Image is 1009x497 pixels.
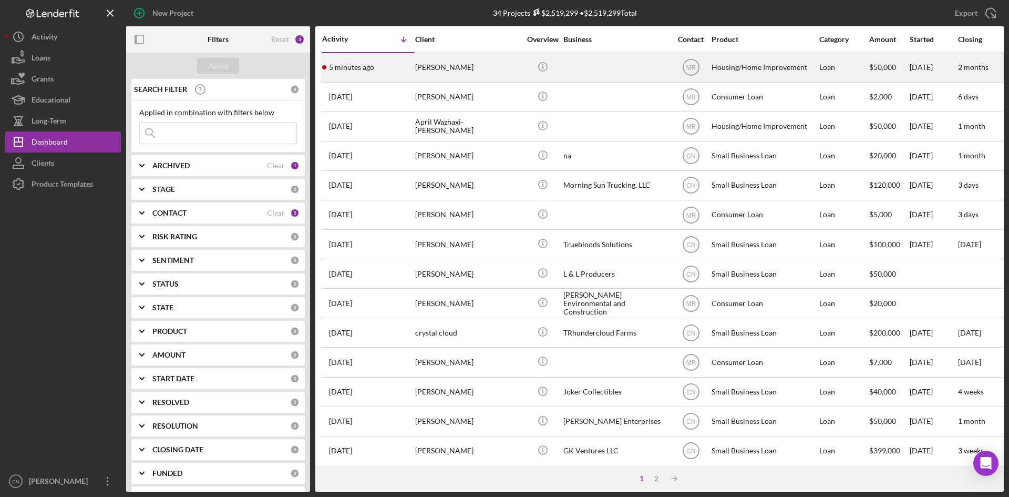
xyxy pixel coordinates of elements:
div: [PERSON_NAME] [415,260,520,288]
div: Client [415,35,520,44]
button: Export [944,3,1004,24]
span: $2,000 [869,92,892,101]
div: [DATE] [910,83,957,111]
div: 0 [290,350,300,360]
span: $20,000 [869,151,896,160]
a: Long-Term [5,110,121,131]
div: [PERSON_NAME] [415,408,520,435]
div: Small Business Loan [712,408,817,435]
text: MR [686,359,696,367]
time: 3 days [958,180,979,189]
span: $50,000 [869,121,896,130]
time: 2025-09-19 13:26 [329,358,352,367]
time: 3 days [958,210,979,219]
div: Loans [32,47,50,71]
div: Joker Collectibles [563,378,668,406]
time: 2025-09-29 17:21 [329,210,352,219]
b: STATE [152,303,173,312]
div: 0 [290,185,300,194]
div: 0 [290,469,300,478]
div: [PERSON_NAME] [415,230,520,258]
text: MR [686,123,696,130]
button: CN[PERSON_NAME] [5,471,121,492]
div: [PERSON_NAME] [415,201,520,229]
button: Dashboard [5,131,121,153]
text: CN [686,153,695,160]
div: Apply [209,58,228,74]
text: CN [686,329,695,337]
div: Small Business Loan [712,171,817,199]
b: PRODUCT [152,327,187,336]
a: Grants [5,68,121,89]
div: Loan [819,171,868,199]
div: April Wazhaxi-[PERSON_NAME] [415,113,520,140]
div: Long-Term [32,110,66,134]
div: Clients [32,153,54,176]
span: $50,000 [869,269,896,278]
b: AMOUNT [152,351,186,359]
div: [PERSON_NAME] [415,171,520,199]
div: [DATE] [910,54,957,82]
div: Loan [819,408,868,435]
span: $20,000 [869,299,896,308]
div: Clear [267,209,285,217]
div: Loan [819,437,868,465]
span: $100,000 [869,240,900,249]
text: CN [12,479,19,484]
div: Open Intercom Messenger [973,451,998,476]
div: [DATE] [910,201,957,229]
button: New Project [126,3,204,24]
span: $40,000 [869,387,896,396]
div: GK Ventures LLC [563,437,668,465]
div: [PERSON_NAME] [415,348,520,376]
text: MR [686,64,696,72]
text: MR [686,211,696,219]
span: $50,000 [869,417,896,425]
div: Business [563,35,668,44]
div: Product [712,35,817,44]
b: Filters [208,35,229,44]
div: 0 [290,303,300,312]
span: $200,000 [869,328,900,337]
div: Loan [819,319,868,347]
time: 6 days [958,92,979,101]
time: 2025-09-30 12:59 [329,181,352,189]
div: Activity [322,35,368,43]
time: 2025-10-06 13:02 [329,63,374,72]
div: 1 [290,161,300,170]
div: 1 [634,474,649,483]
div: Grants [32,68,54,92]
div: Small Business Loan [712,378,817,406]
time: 2025-09-17 15:56 [329,447,352,455]
div: Contact [671,35,711,44]
div: Amount [869,35,909,44]
time: 2 months [958,63,989,72]
b: RESOLUTION [152,422,198,430]
b: RESOLVED [152,398,189,407]
b: CONTACT [152,209,187,217]
time: 2025-10-02 21:13 [329,93,352,101]
b: FUNDED [152,469,182,478]
text: MR [686,94,696,101]
div: 3 [294,34,305,45]
div: [DATE] [910,142,957,170]
div: [PERSON_NAME] Environmental and Construction [563,289,668,317]
div: 0 [290,398,300,407]
time: [DATE] [958,358,981,367]
div: Educational [32,89,70,113]
b: START DATE [152,374,194,383]
div: 2 [649,474,664,483]
div: [PERSON_NAME] [415,437,520,465]
b: SENTIMENT [152,256,194,265]
div: crystal cloud [415,319,520,347]
div: 0 [290,327,300,336]
div: [PERSON_NAME] [415,142,520,170]
time: [DATE] [958,328,981,337]
text: CN [686,448,695,455]
time: 4 weeks [958,387,984,396]
div: Loan [819,54,868,82]
div: 0 [290,374,300,383]
time: 3 weeks [958,446,984,455]
div: Consumer Loan [712,289,817,317]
